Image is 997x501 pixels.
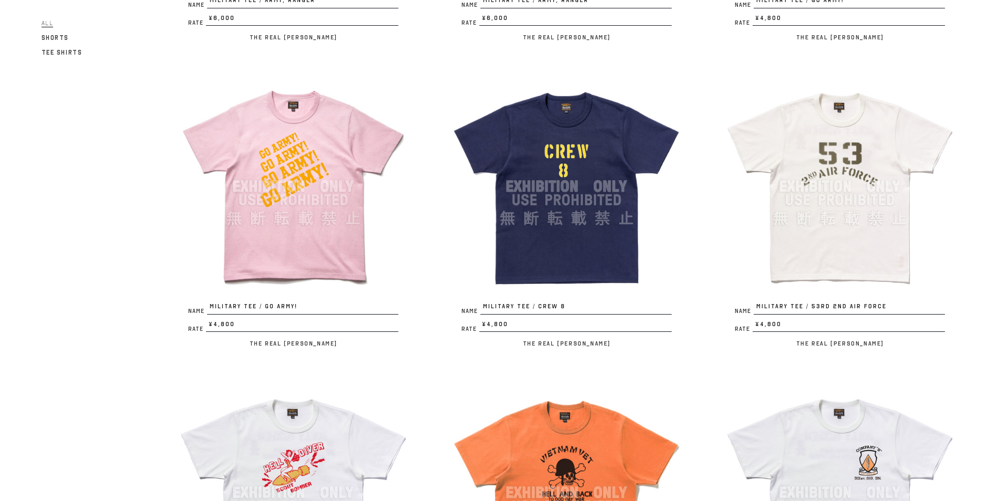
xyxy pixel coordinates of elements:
[724,71,955,350] a: MILITARY TEE / 53rd 2nd AIR FORCE NameMILITARY TEE / 53rd 2nd AIR FORCE Rate¥4,800 The Real [PERS...
[42,49,83,56] span: Tee Shirts
[461,2,480,8] span: Name
[754,302,945,315] span: MILITARY TEE / 53rd 2nd AIR FORCE
[178,71,409,302] img: MILITARY TEE / GO ARMY!
[188,20,206,26] span: Rate
[753,14,945,26] span: ¥4,800
[42,17,54,29] a: All
[451,71,682,350] a: MILITARY TEE / CREW 8 NameMILITARY TEE / CREW 8 Rate¥4,800 The Real [PERSON_NAME]
[178,71,409,350] a: MILITARY TEE / GO ARMY! NameMILITARY TEE / GO ARMY! Rate¥4,800 The Real [PERSON_NAME]
[178,337,409,350] p: The Real [PERSON_NAME]
[753,320,945,332] span: ¥4,800
[735,2,754,8] span: Name
[42,32,69,44] a: Shorts
[479,14,672,26] span: ¥6,000
[724,31,955,44] p: The Real [PERSON_NAME]
[178,31,409,44] p: The Real [PERSON_NAME]
[42,34,69,41] span: Shorts
[461,20,479,26] span: Rate
[735,20,753,26] span: Rate
[42,46,83,59] a: Tee Shirts
[480,302,672,315] span: MILITARY TEE / CREW 8
[451,31,682,44] p: The Real [PERSON_NAME]
[188,326,206,332] span: Rate
[461,326,479,332] span: Rate
[451,71,682,302] img: MILITARY TEE / CREW 8
[206,14,398,26] span: ¥6,000
[735,308,754,314] span: Name
[207,302,398,315] span: MILITARY TEE / GO ARMY!
[479,320,672,332] span: ¥4,800
[461,308,480,314] span: Name
[188,308,207,314] span: Name
[735,326,753,332] span: Rate
[206,320,398,332] span: ¥4,800
[724,337,955,350] p: The Real [PERSON_NAME]
[188,2,207,8] span: Name
[451,337,682,350] p: The Real [PERSON_NAME]
[724,71,955,302] img: MILITARY TEE / 53rd 2nd AIR FORCE
[42,19,54,27] span: All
